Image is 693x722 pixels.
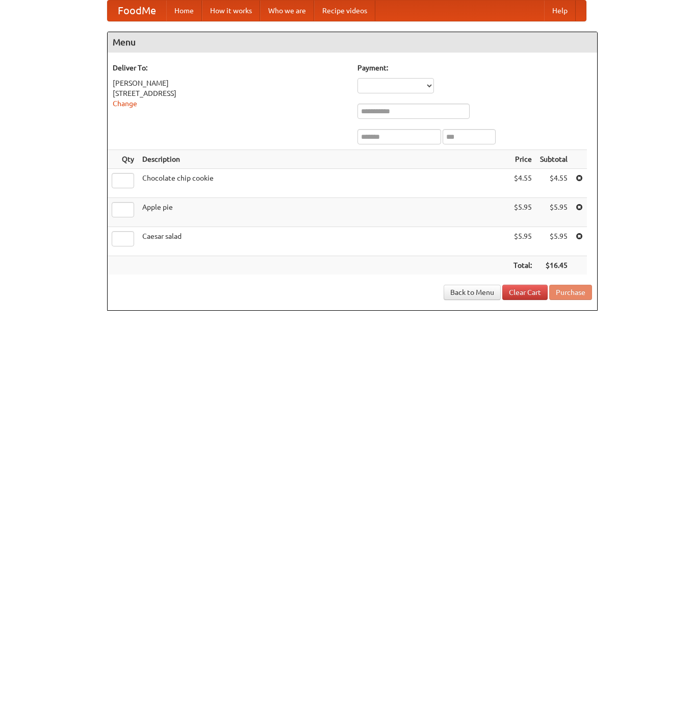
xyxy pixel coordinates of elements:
[502,285,548,300] a: Clear Cart
[113,78,347,88] div: [PERSON_NAME]
[509,227,536,256] td: $5.95
[549,285,592,300] button: Purchase
[138,150,509,169] th: Description
[113,63,347,73] h5: Deliver To:
[260,1,314,21] a: Who we are
[536,169,572,198] td: $4.55
[536,198,572,227] td: $5.95
[108,1,166,21] a: FoodMe
[138,198,509,227] td: Apple pie
[509,198,536,227] td: $5.95
[202,1,260,21] a: How it works
[536,227,572,256] td: $5.95
[113,88,347,98] div: [STREET_ADDRESS]
[108,150,138,169] th: Qty
[166,1,202,21] a: Home
[509,150,536,169] th: Price
[138,169,509,198] td: Chocolate chip cookie
[509,256,536,275] th: Total:
[314,1,375,21] a: Recipe videos
[536,256,572,275] th: $16.45
[108,32,597,53] h4: Menu
[357,63,592,73] h5: Payment:
[113,99,137,108] a: Change
[544,1,576,21] a: Help
[138,227,509,256] td: Caesar salad
[536,150,572,169] th: Subtotal
[444,285,501,300] a: Back to Menu
[509,169,536,198] td: $4.55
